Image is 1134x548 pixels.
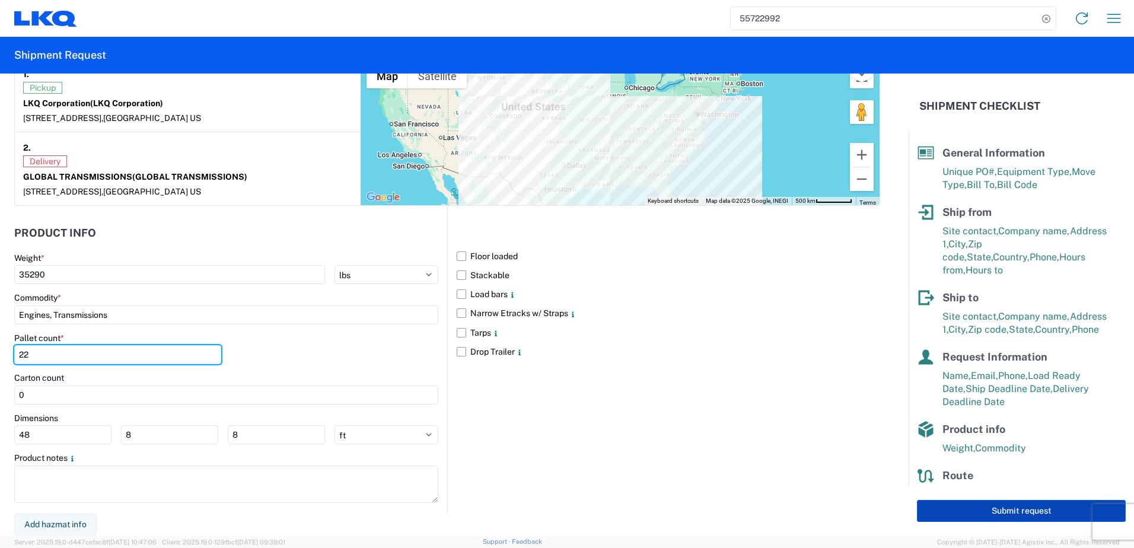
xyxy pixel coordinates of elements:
span: Phone [1072,324,1099,335]
span: Copyright © [DATE]-[DATE] Agistix Inc., All Rights Reserved [937,537,1120,547]
span: Company name, [998,311,1070,322]
span: Map data ©2025 Google, INEGI [706,197,788,204]
span: Route [942,469,973,482]
span: City, [948,238,968,250]
span: Zip code, [968,324,1009,335]
span: State, [967,251,993,263]
span: Server: 2025.19.0-d447cefac8f [14,539,157,546]
label: Tarps [457,323,880,342]
span: Pickup [23,82,62,94]
input: W [121,425,218,444]
h2: Product Info [14,227,96,239]
label: Product notes [14,453,77,463]
label: Floor loaded [457,247,880,266]
button: Show satellite imagery [408,65,467,88]
label: Carton count [14,372,64,383]
span: Delivery [23,155,67,167]
strong: 2. [23,141,31,155]
input: L [14,425,112,444]
label: Drop Trailer [457,342,880,361]
span: Ship Deadline Date, [966,383,1053,394]
span: Phone, [998,370,1028,381]
span: Bill Code [997,179,1037,190]
span: Bill To, [967,179,997,190]
span: Phone, [1030,251,1059,263]
h2: Shipment Checklist [919,99,1040,113]
img: Google [364,190,403,205]
button: Zoom in [850,143,874,167]
span: State, [1009,324,1035,335]
span: Ship to [942,291,979,304]
span: Weight, [942,442,975,454]
span: Request Information [942,351,1047,363]
a: Support [483,538,512,545]
label: Load bars [457,285,880,304]
button: Map Scale: 500 km per 58 pixels [792,197,856,205]
label: Pallet count [14,333,64,343]
label: Weight [14,253,44,263]
strong: GLOBAL TRANSMISSIONS [23,172,247,181]
input: Shipment, tracking or reference number [731,7,1038,30]
span: [STREET_ADDRESS], [23,113,103,123]
strong: LKQ Corporation [23,98,163,108]
span: Site contact, [942,311,998,322]
strong: 1. [23,67,29,82]
button: Zoom out [850,167,874,191]
span: Product info [942,423,1005,435]
label: Narrow Etracks w/ Straps [457,304,880,323]
button: Drag Pegman onto the map to open Street View [850,100,874,124]
button: Keyboard shortcuts [648,197,699,205]
span: Company name, [998,225,1070,237]
input: H [228,425,325,444]
span: Ship from [942,206,992,218]
a: Feedback [512,538,542,545]
span: Commodity [975,442,1026,454]
span: Equipment Type, [997,166,1072,177]
label: Commodity [14,292,61,303]
span: City, [948,324,968,335]
span: [GEOGRAPHIC_DATA] US [103,113,201,123]
button: Submit request [917,500,1126,522]
label: Dimensions [14,413,58,423]
span: Email, [971,370,998,381]
button: Add hazmat info [14,514,97,536]
span: Name, [942,370,971,381]
h2: Shipment Request [14,48,106,62]
a: Terms [859,199,876,206]
span: Hours to [966,265,1003,276]
span: 500 km [795,197,816,204]
span: (LKQ Corporation) [90,98,163,108]
a: Open this area in Google Maps (opens a new window) [364,190,403,205]
button: Show street map [367,65,408,88]
span: General Information [942,146,1045,159]
span: [DATE] 10:47:06 [109,539,157,546]
span: Country, [1035,324,1072,335]
span: Client: 2025.19.0-129fbcf [162,539,285,546]
span: (GLOBAL TRANSMISSIONS) [132,172,247,181]
span: [DATE] 09:39:01 [237,539,285,546]
span: Site contact, [942,225,998,237]
span: [STREET_ADDRESS], [23,187,103,196]
span: Unique PO#, [942,166,997,177]
label: Stackable [457,266,880,285]
span: Country, [993,251,1030,263]
span: [GEOGRAPHIC_DATA] US [103,187,201,196]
